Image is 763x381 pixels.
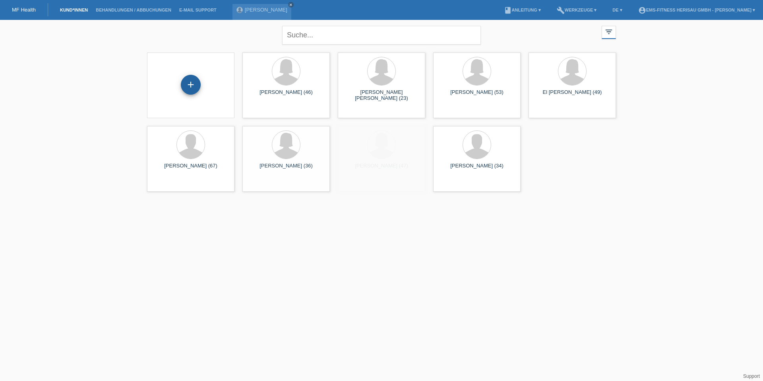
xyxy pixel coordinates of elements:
[12,7,36,13] a: MF Health
[344,163,419,175] div: [PERSON_NAME] (47)
[344,89,419,102] div: [PERSON_NAME] [PERSON_NAME] (23)
[288,2,294,8] a: close
[289,3,293,7] i: close
[500,8,545,12] a: bookAnleitung ▾
[245,7,287,13] a: [PERSON_NAME]
[608,8,626,12] a: DE ▾
[634,8,759,12] a: account_circleEMS-Fitness Herisau GmbH - [PERSON_NAME] ▾
[557,6,565,14] i: build
[553,8,601,12] a: buildWerkzeuge ▾
[92,8,175,12] a: Behandlungen / Abbuchungen
[249,89,323,102] div: [PERSON_NAME] (46)
[56,8,92,12] a: Kund*innen
[743,373,760,379] a: Support
[175,8,221,12] a: E-Mail Support
[249,163,323,175] div: [PERSON_NAME] (36)
[535,89,610,102] div: El [PERSON_NAME] (49)
[282,26,481,45] input: Suche...
[181,78,200,91] div: Kund*in hinzufügen
[604,27,613,36] i: filter_list
[504,6,512,14] i: book
[638,6,646,14] i: account_circle
[440,89,514,102] div: [PERSON_NAME] (53)
[153,163,228,175] div: [PERSON_NAME] (67)
[440,163,514,175] div: [PERSON_NAME] (34)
